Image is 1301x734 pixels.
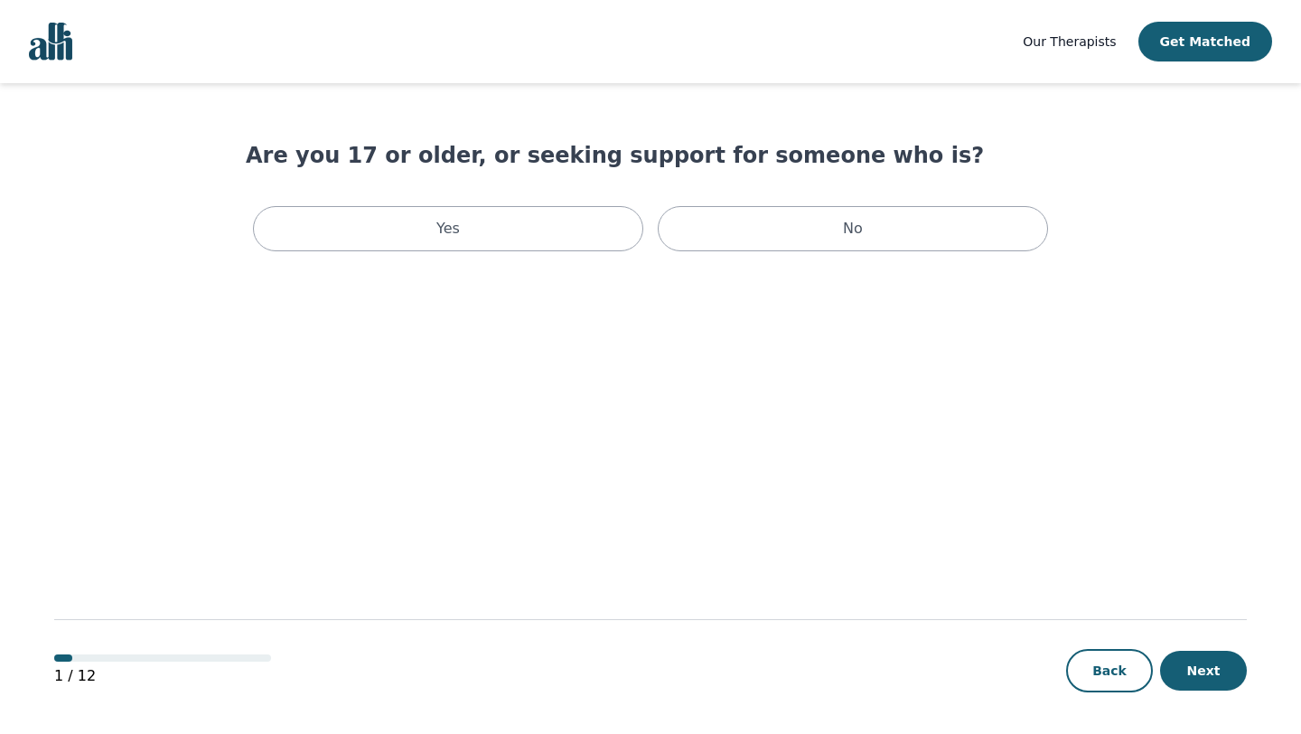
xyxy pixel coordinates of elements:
button: Back [1066,649,1153,692]
h1: Are you 17 or older, or seeking support for someone who is? [246,141,1055,170]
p: No [843,218,863,240]
button: Get Matched [1138,22,1272,61]
span: Our Therapists [1023,34,1116,49]
button: Next [1160,651,1247,691]
img: alli logo [29,23,72,61]
p: 1 / 12 [54,665,271,687]
a: Our Therapists [1023,31,1116,52]
p: Yes [436,218,460,240]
